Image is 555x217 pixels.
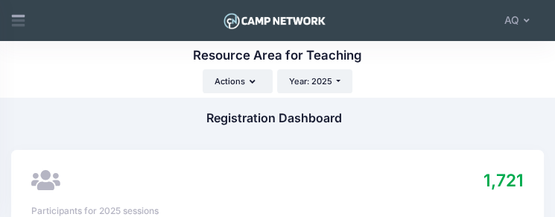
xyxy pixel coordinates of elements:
button: Actions [203,69,273,93]
button: AQ [495,4,544,36]
button: Year: 2025 [277,69,353,93]
span: 1,721 [483,170,524,190]
div: Show aside menu [7,4,29,36]
h1: Resource Area for Teaching [193,48,362,63]
span: Year: 2025 [289,76,332,87]
span: AQ [504,13,519,28]
h1: Registration Dashboard [206,111,342,125]
img: Logo [221,10,328,32]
